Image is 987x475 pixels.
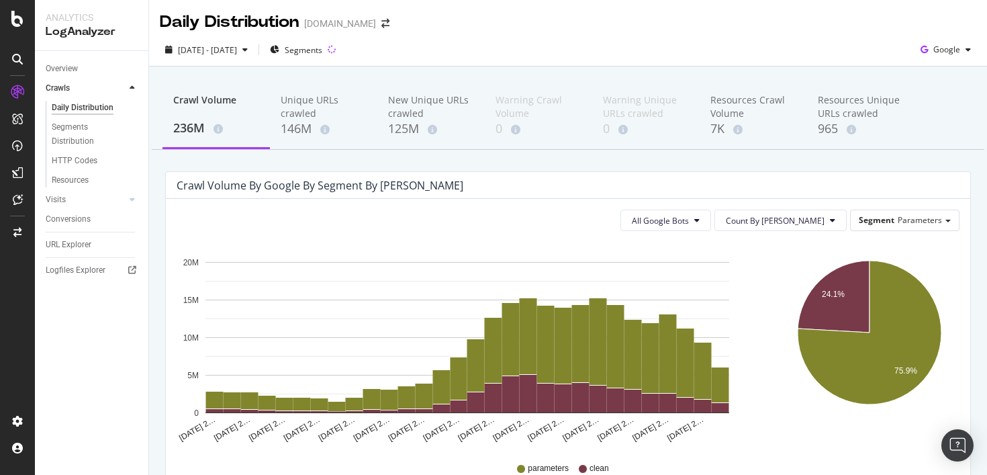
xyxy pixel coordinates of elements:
text: 0 [194,408,199,418]
a: Daily Distribution [52,101,139,115]
span: Parameters [898,214,942,226]
div: Daily Distribution [52,101,113,115]
div: Crawls [46,81,70,95]
a: Conversions [46,212,139,226]
button: All Google Bots [620,210,711,231]
span: All Google Bots [632,215,689,226]
span: Segments [285,44,322,56]
text: 15M [183,296,199,305]
button: Count By [PERSON_NAME] [714,210,847,231]
div: Visits [46,193,66,207]
button: Segments [265,39,328,60]
div: Open Intercom Messenger [941,429,974,462]
div: 7K [710,120,796,138]
div: 965 [818,120,904,138]
div: arrow-right-arrow-left [381,19,389,28]
div: Resources [52,173,89,187]
text: 20M [183,258,199,267]
svg: A chart. [177,242,759,443]
span: parameters [528,463,569,474]
button: [DATE] - [DATE] [160,39,253,60]
div: 146M [281,120,367,138]
span: clean [590,463,609,474]
div: HTTP Codes [52,154,97,168]
span: Google [933,44,960,55]
a: Overview [46,62,139,76]
text: 24.1% [822,290,845,299]
a: URL Explorer [46,238,139,252]
div: 0 [603,120,689,138]
a: Resources [52,173,139,187]
div: Unique URLs crawled [281,93,367,120]
div: Resources Unique URLs crawled [818,93,904,120]
a: Segments Distribution [52,120,139,148]
button: Google [915,39,976,60]
div: Overview [46,62,78,76]
div: Crawl Volume [173,93,259,119]
div: 125M [388,120,474,138]
div: 0 [496,120,581,138]
a: Crawls [46,81,126,95]
div: URL Explorer [46,238,91,252]
div: Analytics [46,11,138,24]
div: Logfiles Explorer [46,263,105,277]
div: New Unique URLs crawled [388,93,474,120]
svg: A chart. [779,242,959,443]
text: 10M [183,333,199,343]
a: Visits [46,193,126,207]
div: LogAnalyzer [46,24,138,40]
div: Daily Distribution [160,11,299,34]
span: [DATE] - [DATE] [178,44,237,56]
span: Count By Day [726,215,825,226]
div: Resources Crawl Volume [710,93,796,120]
div: 236M [173,120,259,137]
a: HTTP Codes [52,154,139,168]
div: Segments Distribution [52,120,126,148]
text: 5M [187,371,199,380]
div: [DOMAIN_NAME] [304,17,376,30]
div: Conversions [46,212,91,226]
span: Segment [859,214,894,226]
text: 75.9% [894,367,917,376]
a: Logfiles Explorer [46,263,139,277]
div: Warning Crawl Volume [496,93,581,120]
div: Warning Unique URLs crawled [603,93,689,120]
div: Crawl Volume by google by Segment by [PERSON_NAME] [177,179,463,192]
